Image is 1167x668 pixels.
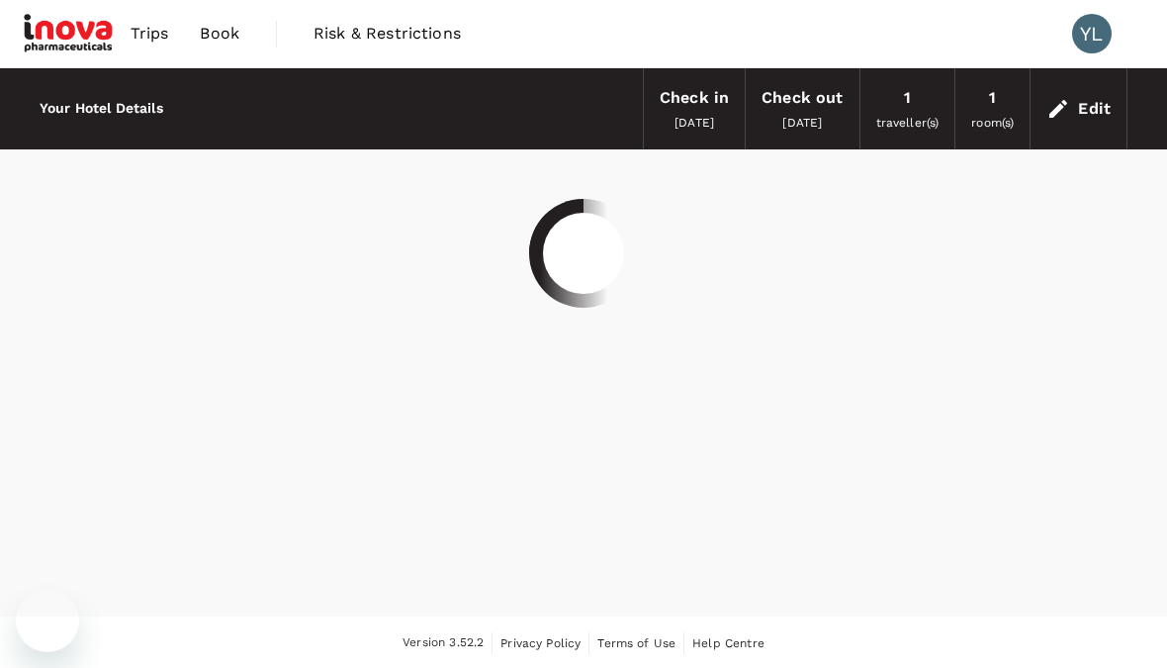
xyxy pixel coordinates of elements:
[692,636,764,650] span: Help Centre
[782,116,822,130] span: [DATE]
[1078,95,1111,123] div: Edit
[989,84,996,112] div: 1
[500,636,581,650] span: Privacy Policy
[971,116,1014,130] span: room(s)
[403,633,484,653] span: Version 3.52.2
[692,632,764,654] a: Help Centre
[762,84,843,112] div: Check out
[131,22,169,46] span: Trips
[500,632,581,654] a: Privacy Policy
[597,632,675,654] a: Terms of Use
[876,116,940,130] span: traveller(s)
[674,116,714,130] span: [DATE]
[24,12,115,55] img: iNova Pharmaceuticals
[1072,14,1112,53] div: YL
[660,84,729,112] div: Check in
[904,84,911,112] div: 1
[597,636,675,650] span: Terms of Use
[314,22,461,46] span: Risk & Restrictions
[40,98,163,120] h6: Your Hotel Details
[16,589,79,652] iframe: Button to launch messaging window
[200,22,239,46] span: Book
